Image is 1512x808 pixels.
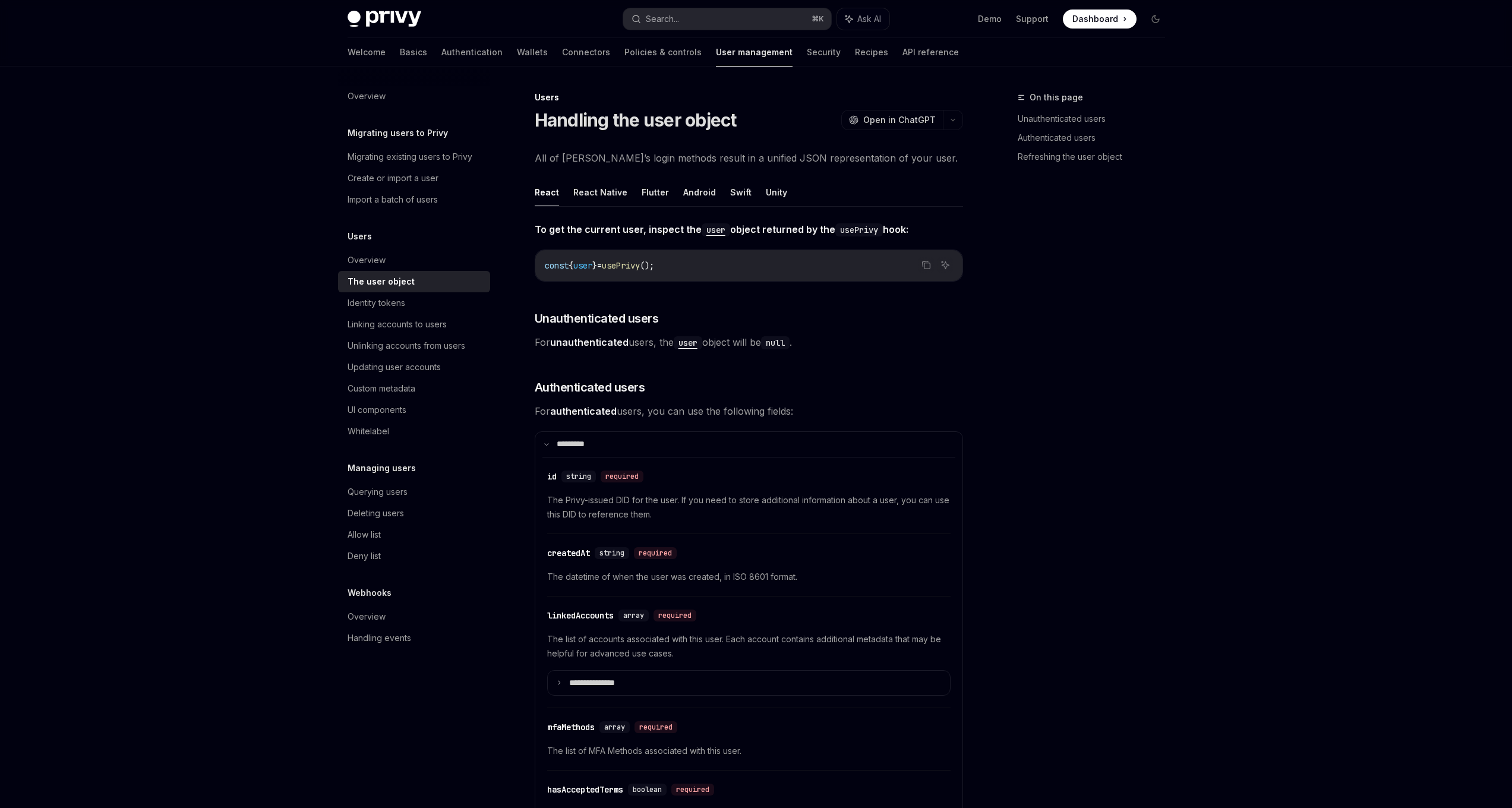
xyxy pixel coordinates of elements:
a: Overview [338,86,490,107]
span: Open in ChatGPT [863,114,936,126]
div: Overview [348,610,386,624]
a: API reference [902,38,959,67]
code: user [702,223,730,236]
a: Updating user accounts [338,356,490,378]
button: Toggle dark mode [1146,10,1165,29]
div: Identity tokens [348,296,405,310]
span: array [604,722,625,732]
a: Basics [400,38,427,67]
h5: Webhooks [348,586,392,600]
button: Unity [766,178,787,206]
div: createdAt [547,547,590,559]
span: The datetime of when the user was created, in ISO 8601 format. [547,570,951,584]
a: user [702,223,730,235]
span: } [592,260,597,271]
code: user [674,336,702,349]
button: Swift [730,178,752,206]
span: { [569,260,573,271]
a: Refreshing the user object [1018,147,1175,166]
button: React [535,178,559,206]
a: Handling events [338,627,490,649]
span: Ask AI [857,13,881,25]
button: Android [683,178,716,206]
span: const [545,260,569,271]
div: Overview [348,253,386,267]
div: Custom metadata [348,381,415,396]
div: Deny list [348,549,381,563]
div: Handling events [348,631,411,645]
span: user [573,260,592,271]
a: Create or import a user [338,168,490,189]
div: required [635,721,677,733]
a: Dashboard [1063,10,1137,29]
div: hasAcceptedTerms [547,784,623,796]
a: Whitelabel [338,421,490,442]
div: Create or import a user [348,171,438,185]
a: User management [716,38,793,67]
a: Migrating existing users to Privy [338,146,490,168]
h5: Managing users [348,461,416,475]
span: boolean [633,785,662,794]
span: For users, the object will be . [535,334,963,351]
button: Open in ChatGPT [841,110,943,130]
a: Identity tokens [338,292,490,314]
a: Wallets [517,38,548,67]
a: Linking accounts to users [338,314,490,335]
span: On this page [1030,90,1083,105]
a: Querying users [338,481,490,503]
div: Updating user accounts [348,360,441,374]
button: Ask AI [837,8,889,30]
div: Unlinking accounts from users [348,339,465,353]
div: mfaMethods [547,721,595,733]
a: Unauthenticated users [1018,109,1175,128]
button: Flutter [642,178,669,206]
div: UI components [348,403,406,417]
code: usePrivy [835,223,883,236]
div: required [654,610,696,621]
div: required [634,547,677,559]
a: user [674,336,702,348]
h1: Handling the user object [535,109,737,131]
h5: Migrating users to Privy [348,126,448,140]
div: Querying users [348,485,408,499]
a: UI components [338,399,490,421]
strong: authenticated [550,405,617,417]
a: Overview [338,250,490,271]
span: The list of accounts associated with this user. Each account contains additional metadata that ma... [547,632,951,661]
img: dark logo [348,11,421,27]
div: Allow list [348,528,381,542]
strong: unauthenticated [550,336,629,348]
div: Whitelabel [348,424,389,438]
span: ⌘ K [812,14,824,24]
div: required [601,471,643,482]
a: Overview [338,606,490,627]
a: Authenticated users [1018,128,1175,147]
span: The Privy-issued DID for the user. If you need to store additional information about a user, you ... [547,493,951,522]
div: Search... [646,12,679,26]
span: Authenticated users [535,379,645,396]
div: Deleting users [348,506,404,520]
a: Custom metadata [338,378,490,399]
button: Ask AI [937,257,953,273]
a: Connectors [562,38,610,67]
span: (); [640,260,654,271]
h5: Users [348,229,372,244]
span: usePrivy [602,260,640,271]
div: linkedAccounts [547,610,614,621]
span: string [566,472,591,481]
div: id [547,471,557,482]
strong: To get the current user, inspect the object returned by the hook: [535,223,908,235]
button: React Native [573,178,627,206]
div: Linking accounts to users [348,317,447,332]
a: Import a batch of users [338,189,490,210]
span: Dashboard [1072,13,1118,25]
div: Import a batch of users [348,192,438,207]
span: For users, you can use the following fields: [535,403,963,419]
span: The list of MFA Methods associated with this user. [547,744,951,758]
a: Demo [978,13,1002,25]
a: Recipes [855,38,888,67]
a: Support [1016,13,1049,25]
button: Search...⌘K [623,8,831,30]
a: Authentication [441,38,503,67]
div: The user object [348,274,415,289]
